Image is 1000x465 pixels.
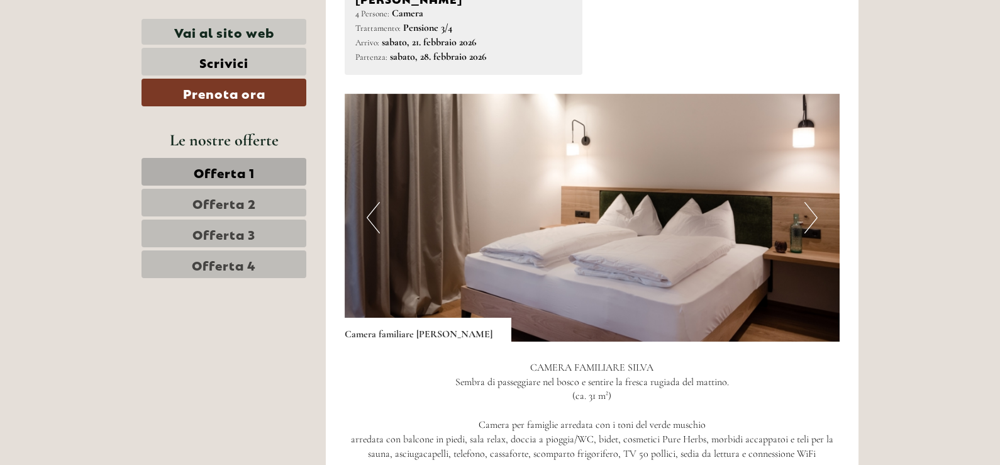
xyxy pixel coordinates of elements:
span: Offerta 3 [192,225,255,242]
p: CAMERA FAMILIARE SILVA Sembra di passeggiare nel bosco e sentire la fresca rugiada del mattino. (... [345,361,840,461]
b: sabato, 28. febbraio 2026 [390,50,486,63]
button: Next [804,202,818,233]
div: Camera familiare [PERSON_NAME] [345,318,511,342]
button: Previous [367,202,380,233]
div: Le nostre offerte [142,128,306,152]
span: Offerta 2 [192,194,256,211]
span: Offerta 4 [192,255,256,273]
small: 4 Persone: [355,8,389,19]
img: image [345,94,840,342]
a: Scrivici [142,48,306,76]
small: Arrivo: [355,37,379,48]
span: Offerta 1 [194,163,255,181]
b: Camera [392,7,423,20]
small: Trattamento: [355,23,401,33]
b: sabato, 21. febbraio 2026 [382,36,476,48]
b: Pensione 3/4 [403,21,452,34]
small: Partenza: [355,52,387,62]
a: Prenota ora [142,79,306,106]
a: Vai al sito web [142,19,306,45]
